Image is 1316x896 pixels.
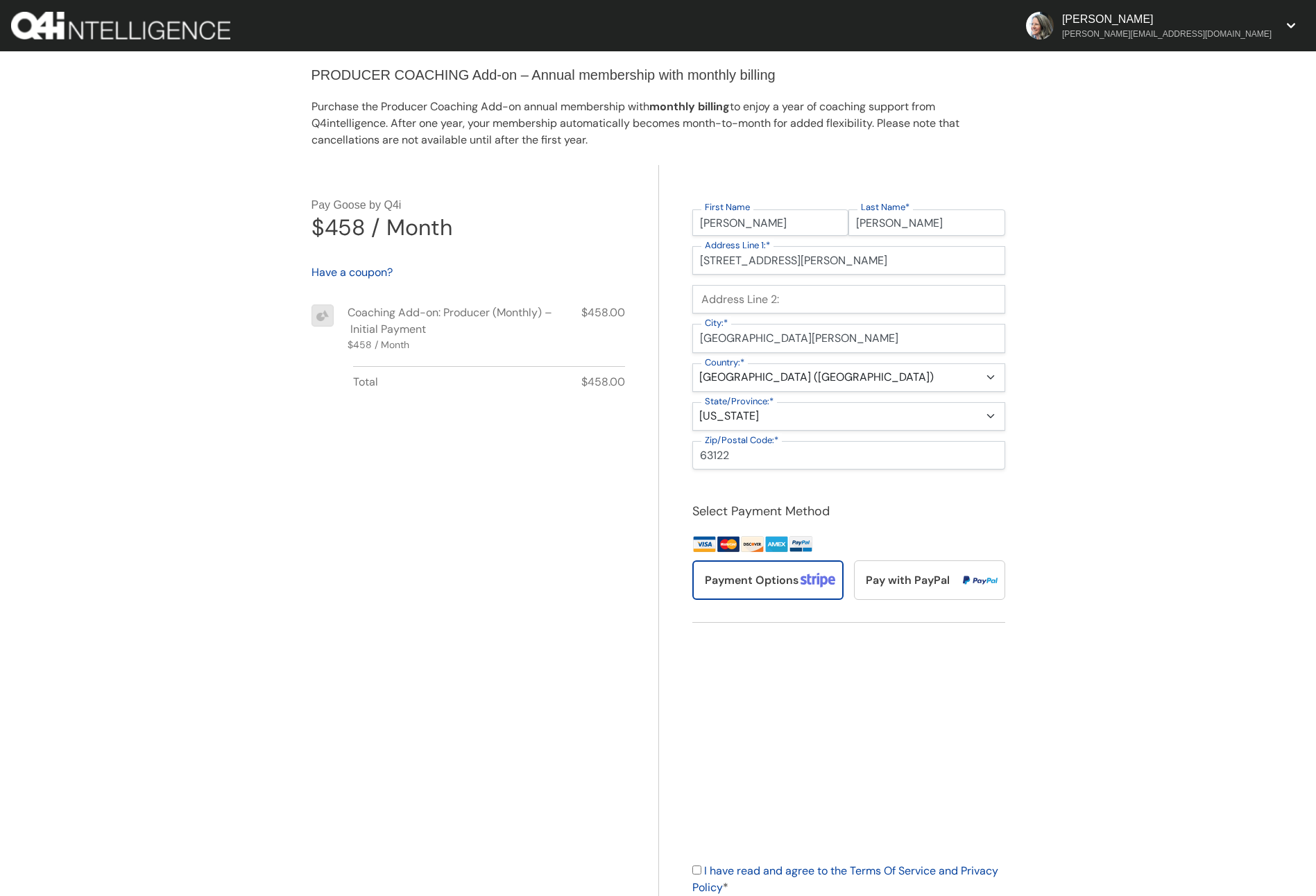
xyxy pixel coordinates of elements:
h3: PRODUCER COACHING Add-on – Annual membership with monthly billing [311,65,1005,85]
h1: Pay Goose by Q4i [311,198,625,212]
p: Purchase the Producer Coaching Add-on annual membership with to enjoy a year of coaching support ... [311,98,1005,148]
img: PayPal Standard [789,533,813,555]
input: I have read and agree to the Terms Of Service and Privacy Policy* [692,865,701,875]
div: $458.00 [581,304,625,352]
p: Coaching Add-on: Producer (Monthly) – Initial Payment [348,304,574,338]
span: Pay with PayPal [866,573,950,587]
strong: monthly billing [649,99,730,114]
img: Stripe [692,533,789,555]
span: Payment Options [705,573,798,587]
span: [PERSON_NAME] [1062,13,1154,25]
iframe: Secure payment input frame [690,637,1002,847]
iframe: Chat Widget [1247,829,1316,896]
a: I have read and agree to the Terms Of Service and Privacy Policy [692,863,998,895]
span: [PERSON_NAME][EMAIL_ADDRESS][DOMAIN_NAME] [1062,28,1272,40]
p: $458 / Month [348,338,574,352]
a: Have a coupon? [311,265,393,279]
div: $458.00 [581,374,625,390]
div: $458 / Month [311,213,452,242]
select: State/Province [692,402,1005,431]
legend: Select Payment Method [692,502,830,521]
button: Account Options for Wendy Keneipp [1020,6,1305,46]
img: 01202-Q4i-Brand-Design-WH-e1689685925902.png [11,12,230,40]
div: Total [353,374,378,390]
